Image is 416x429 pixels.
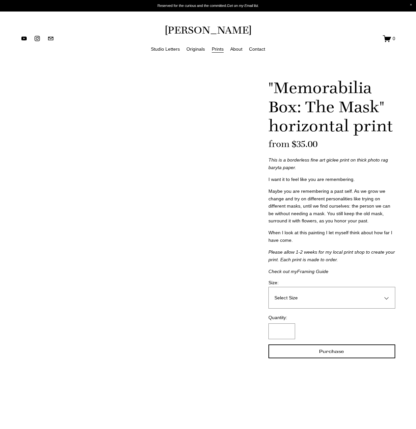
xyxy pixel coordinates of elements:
button: Purchase [268,344,395,358]
a: 0 items in cart [383,35,395,43]
label: Quantity: [268,314,395,321]
div: Size: [268,280,395,285]
a: Studio Letters [151,45,180,53]
em: Check out my [268,268,297,274]
a: jennifermariekeller@gmail.com [47,35,54,42]
p: I want it to feel like you are remembering. [268,176,395,183]
p: Maybe you are remembering a past self. As we grow we change and try on different personalities li... [268,188,395,224]
a: [PERSON_NAME] [165,23,252,37]
em: Please allow 1-2 weeks for my local print shop to create your print. Each print is made to order. [268,249,395,262]
input: Quantity [268,323,295,339]
a: Originals [186,45,205,53]
p: When I look at this painting I let myself think about how far I have come. [268,229,395,244]
a: Framing Guide [297,268,328,274]
div: from $35.00 [268,139,395,149]
h1: "Memorabilia Box: The Mask" horizontal print [268,78,395,135]
a: YouTube [21,35,27,42]
a: About [230,45,242,53]
em: This is a borderless fine art giclee print on thick photo rag baryta paper. [268,157,388,170]
span: 0 [393,36,395,41]
span: Purchase [319,349,344,354]
a: Contact [249,45,265,53]
a: instagram-unauth [34,35,41,42]
a: Prints [212,45,224,53]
